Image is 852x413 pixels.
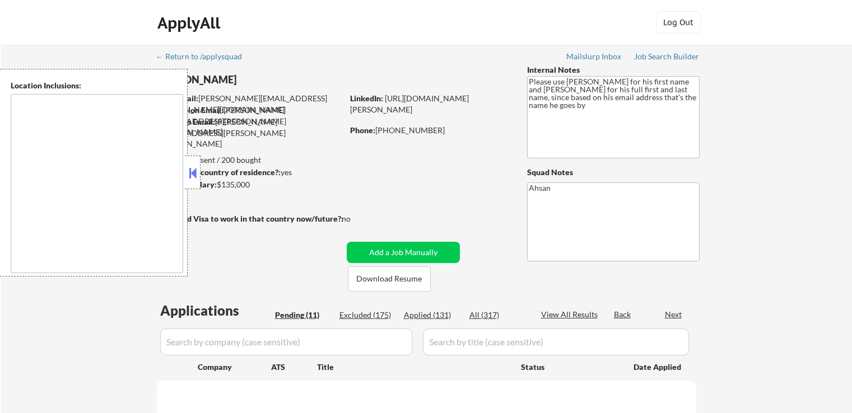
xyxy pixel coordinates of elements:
[198,362,271,373] div: Company
[350,125,509,136] div: [PHONE_NUMBER]
[541,309,601,320] div: View All Results
[342,213,374,224] div: no
[614,309,632,320] div: Back
[521,356,617,377] div: Status
[157,116,343,149] div: [PERSON_NAME][EMAIL_ADDRESS][PERSON_NAME][DOMAIN_NAME]
[317,362,510,373] div: Title
[156,167,339,178] div: yes
[404,309,460,321] div: Applied (131)
[157,214,343,223] strong: Will need Visa to work in that country now/future?:
[11,80,183,91] div: Location Inclusions:
[156,154,343,166] div: 131 sent / 200 bought
[350,125,375,135] strong: Phone:
[566,53,622,60] div: Mailslurp Inbox
[656,11,701,34] button: Log Out
[271,362,317,373] div: ATS
[566,52,622,63] a: Mailslurp Inbox
[157,105,343,138] div: [PERSON_NAME][EMAIL_ADDRESS][PERSON_NAME][DOMAIN_NAME]
[157,93,343,115] div: [PERSON_NAME][EMAIL_ADDRESS][PERSON_NAME][DOMAIN_NAME]
[350,93,383,103] strong: LinkedIn:
[634,362,683,373] div: Date Applied
[339,309,395,321] div: Excluded (175)
[275,309,331,321] div: Pending (11)
[157,73,387,87] div: [PERSON_NAME]
[156,167,281,177] strong: Can work in country of residence?:
[348,266,431,292] button: Download Resume
[469,309,525,321] div: All (317)
[634,53,700,60] div: Job Search Builder
[527,64,700,76] div: Internal Notes
[156,179,343,190] div: $135,000
[347,242,460,263] button: Add a Job Manually
[527,167,700,178] div: Squad Notes
[665,309,683,320] div: Next
[156,53,253,60] div: ← Return to /applysquad
[156,52,253,63] a: ← Return to /applysquad
[160,328,412,355] input: Search by company (case sensitive)
[157,13,224,32] div: ApplyAll
[350,93,469,114] a: [URL][DOMAIN_NAME][PERSON_NAME]
[423,328,689,355] input: Search by title (case sensitive)
[160,304,271,317] div: Applications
